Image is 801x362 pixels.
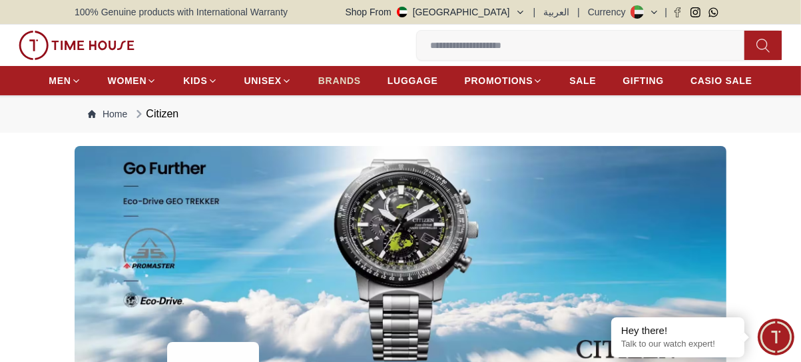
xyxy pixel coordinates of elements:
[577,5,580,19] span: |
[690,74,752,87] span: CASIO SALE
[244,69,292,93] a: UNISEX
[388,69,438,93] a: LUGGAGE
[183,69,217,93] a: KIDS
[183,74,207,87] span: KIDS
[690,7,700,17] a: Instagram
[346,5,525,19] button: Shop From[GEOGRAPHIC_DATA]
[49,74,71,87] span: MEN
[533,5,536,19] span: |
[88,107,127,121] a: Home
[543,5,569,19] button: العربية
[758,319,794,355] div: Chat Widget
[133,106,178,122] div: Citizen
[665,5,667,19] span: |
[388,74,438,87] span: LUGGAGE
[108,74,147,87] span: WOMEN
[569,74,596,87] span: SALE
[244,74,282,87] span: UNISEX
[621,339,734,350] p: Talk to our watch expert!
[19,31,134,60] img: ...
[75,95,726,133] nav: Breadcrumb
[318,69,361,93] a: BRANDS
[623,74,664,87] span: GIFTING
[708,7,718,17] a: Whatsapp
[108,69,157,93] a: WOMEN
[318,74,361,87] span: BRANDS
[397,7,407,17] img: United Arab Emirates
[672,7,682,17] a: Facebook
[621,324,734,337] div: Hey there!
[588,5,631,19] div: Currency
[623,69,664,93] a: GIFTING
[465,74,533,87] span: PROMOTIONS
[569,69,596,93] a: SALE
[465,69,543,93] a: PROMOTIONS
[75,5,288,19] span: 100% Genuine products with International Warranty
[690,69,752,93] a: CASIO SALE
[49,69,81,93] a: MEN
